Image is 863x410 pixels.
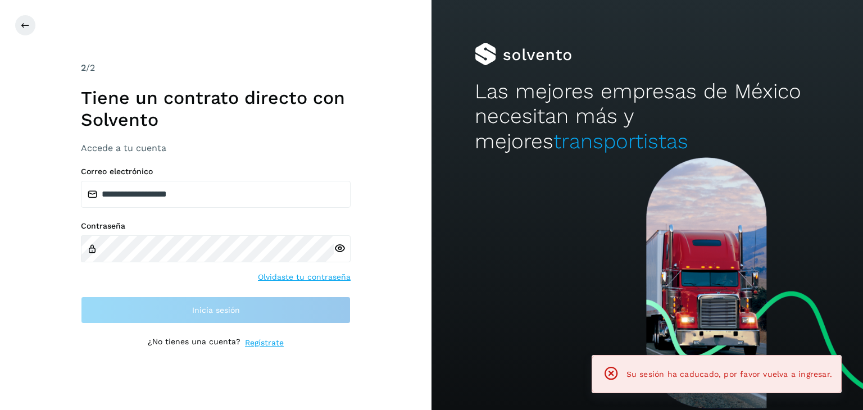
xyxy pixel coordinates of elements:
label: Contraseña [81,221,351,231]
p: ¿No tienes una cuenta? [148,337,240,349]
span: 2 [81,62,86,73]
button: Inicia sesión [81,297,351,324]
a: Regístrate [245,337,284,349]
h1: Tiene un contrato directo con Solvento [81,87,351,130]
h3: Accede a tu cuenta [81,143,351,153]
a: Olvidaste tu contraseña [258,271,351,283]
span: Inicia sesión [192,306,240,314]
span: transportistas [553,129,688,153]
span: Su sesión ha caducado, por favor vuelva a ingresar. [626,370,832,379]
label: Correo electrónico [81,167,351,176]
h2: Las mejores empresas de México necesitan más y mejores [475,79,820,154]
div: /2 [81,61,351,75]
